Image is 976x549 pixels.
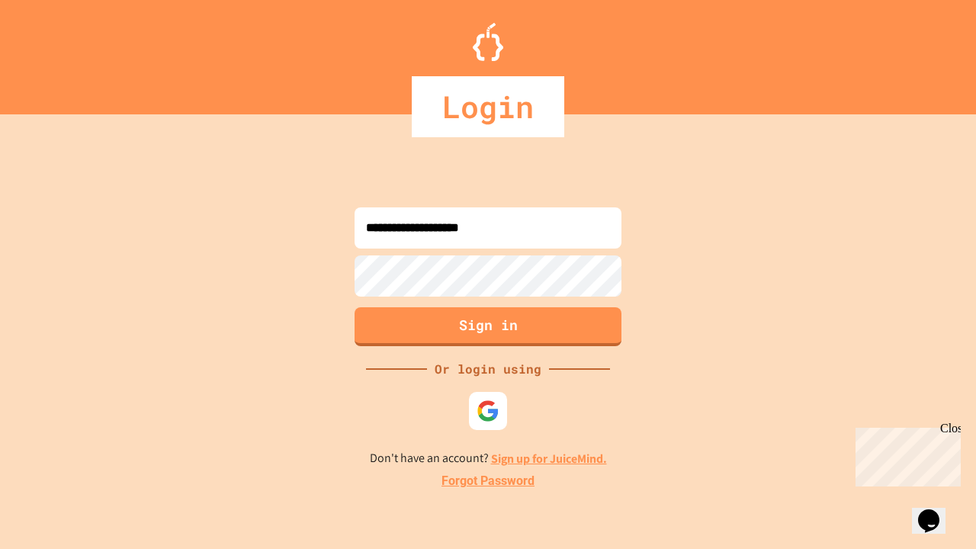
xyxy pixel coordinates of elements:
img: google-icon.svg [477,400,499,422]
div: Chat with us now!Close [6,6,105,97]
img: Logo.svg [473,23,503,61]
div: Login [412,76,564,137]
iframe: chat widget [849,422,961,486]
p: Don't have an account? [370,449,607,468]
a: Sign up for JuiceMind. [491,451,607,467]
button: Sign in [355,307,621,346]
div: Or login using [427,360,549,378]
a: Forgot Password [441,472,535,490]
iframe: chat widget [912,488,961,534]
